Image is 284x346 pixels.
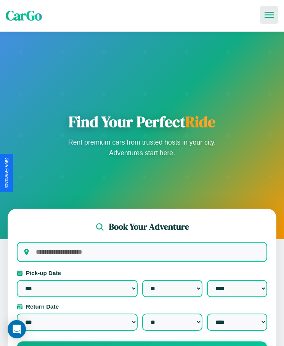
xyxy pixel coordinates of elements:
label: Return Date [17,303,267,310]
div: Open Intercom Messenger [8,320,26,338]
div: Give Feedback [4,158,9,188]
label: Pick-up Date [17,270,267,276]
span: Ride [185,111,215,132]
p: Rent premium cars from trusted hosts in your city. Adventures start here. [66,137,218,158]
h2: Book Your Adventure [109,221,189,233]
h1: Find Your Perfect [66,113,218,131]
span: CarGo [6,6,42,25]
